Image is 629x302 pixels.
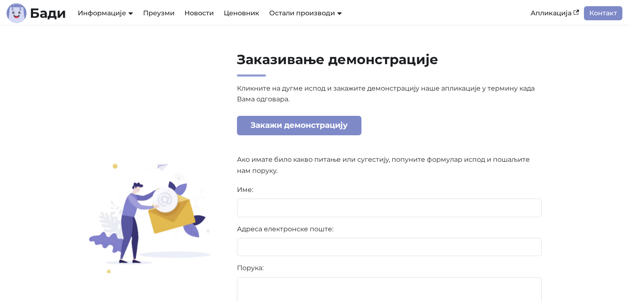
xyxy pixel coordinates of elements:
[78,9,133,17] a: Информације
[269,9,342,17] a: Остали производи
[237,185,542,195] label: Име:
[30,7,66,20] b: Бади
[526,6,584,20] a: Апликација
[219,6,264,20] a: Ценовник
[237,116,362,135] a: Закажи демонстрацију
[237,51,542,77] h2: Заказивање демонстрације
[84,162,213,274] img: Заказивање демонстрације
[237,154,542,176] p: Ако имате било какво питање или сугестију, попуните формулар испод и пошаљите нам поруку.
[138,6,179,20] a: Преузми
[237,263,542,273] label: Порука:
[584,6,622,20] a: Контакт
[179,6,219,20] a: Новости
[237,224,542,235] label: Адреса електронске поште:
[7,3,66,23] a: ЛогоБади
[7,3,26,23] img: Лого
[237,83,542,146] p: Кликните на дугме испод и закажите демонстрацију наше апликације у термину када Вама одговара.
